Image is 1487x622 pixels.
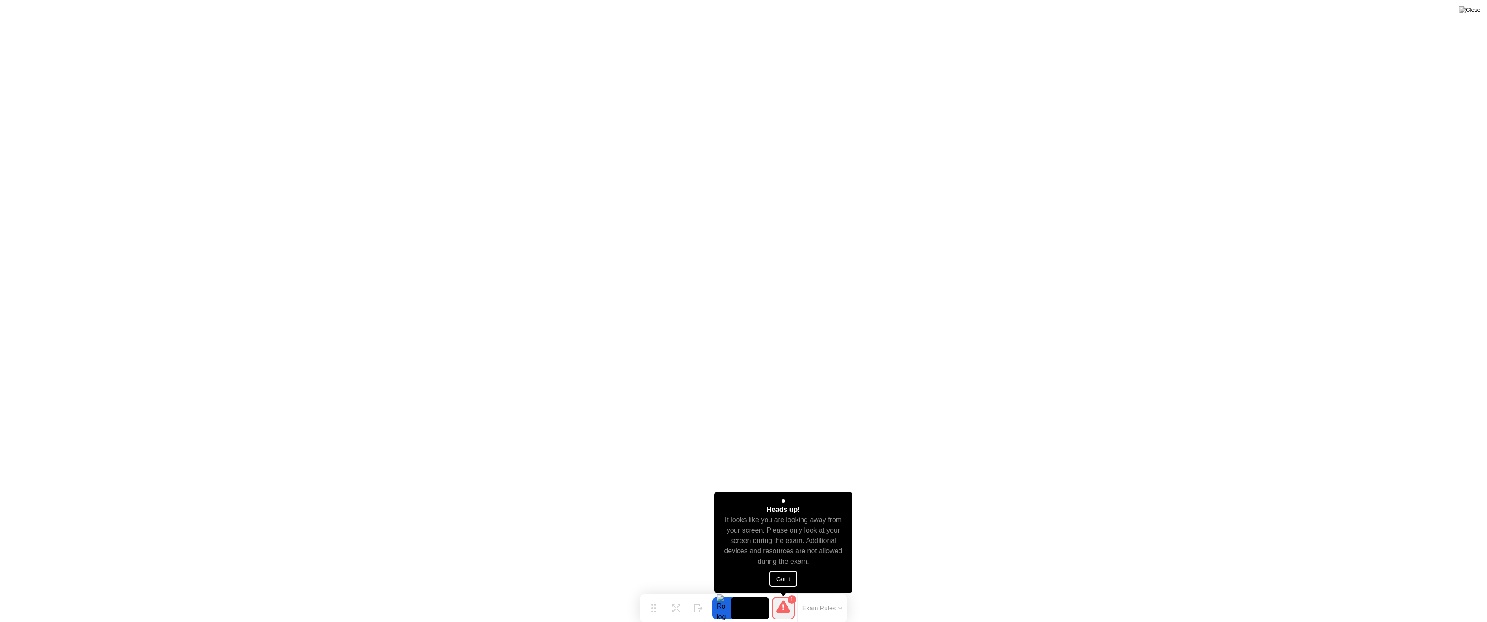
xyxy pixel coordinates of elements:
div: Heads up! [766,505,800,515]
button: Exam Rules [800,604,846,612]
div: It looks like you are looking away from your screen. Please only look at your screen during the e... [722,515,845,567]
button: Got it [769,571,797,587]
div: 1 [788,595,796,604]
img: Close [1459,6,1481,13]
